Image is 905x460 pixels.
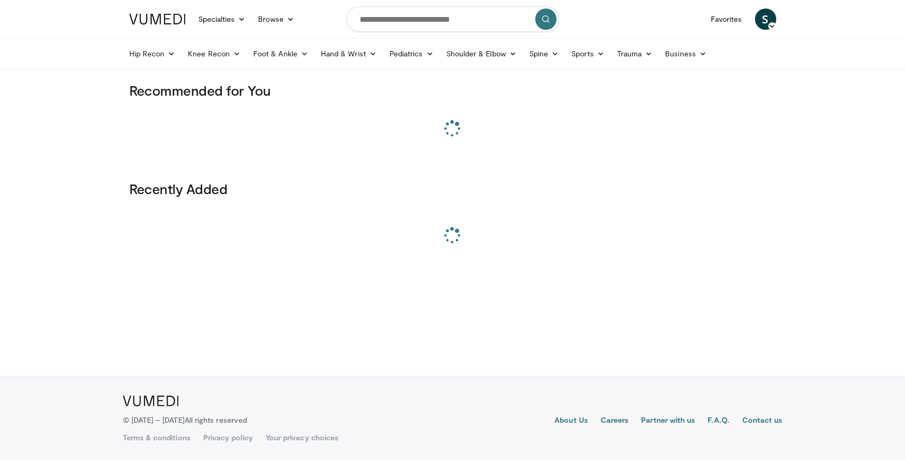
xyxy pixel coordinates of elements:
a: Business [659,43,713,64]
a: Careers [601,415,629,428]
a: Knee Recon [181,43,247,64]
span: All rights reserved [185,415,247,424]
a: Terms & conditions [123,432,190,443]
a: F.A.Q. [708,415,729,428]
a: Shoulder & Elbow [440,43,523,64]
a: S [755,9,776,30]
a: Browse [252,9,301,30]
h3: Recommended for You [129,82,776,99]
img: VuMedi Logo [129,14,186,24]
a: Spine [523,43,565,64]
a: About Us [554,415,588,428]
a: Favorites [704,9,749,30]
a: Pediatrics [383,43,440,64]
a: Foot & Ankle [247,43,314,64]
input: Search topics, interventions [346,6,559,32]
a: Specialties [192,9,252,30]
a: Hand & Wrist [314,43,383,64]
img: VuMedi Logo [123,396,179,406]
a: Your privacy choices [265,432,338,443]
p: © [DATE] – [DATE] [123,415,247,425]
a: Partner with us [641,415,695,428]
a: Privacy policy [203,432,253,443]
a: Trauma [611,43,659,64]
a: Sports [565,43,611,64]
a: Contact us [742,415,783,428]
h3: Recently Added [129,180,776,197]
a: Hip Recon [123,43,182,64]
